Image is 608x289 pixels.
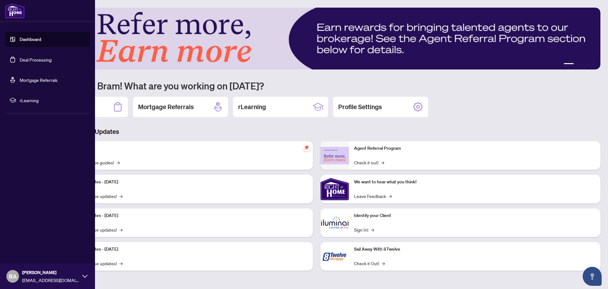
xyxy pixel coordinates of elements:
[33,8,600,69] img: Slide 0
[371,226,374,233] span: →
[320,147,349,164] img: Agent Referral Program
[354,212,595,219] p: Identify your Client
[33,127,600,136] h3: Brokerage & Industry Updates
[9,272,17,281] span: BA
[338,102,382,111] h2: Profile Settings
[586,63,589,66] button: 4
[381,159,384,166] span: →
[583,267,602,286] button: Open asap
[354,179,595,186] p: We want to hear what you think!
[354,145,595,152] p: Agent Referral Program
[382,260,385,267] span: →
[389,193,392,200] span: →
[20,77,58,83] a: Mortgage Referrals
[119,260,123,267] span: →
[138,102,194,111] h2: Mortgage Referrals
[564,63,574,66] button: 1
[354,193,392,200] a: Leave Feedback→
[354,159,384,166] a: Check it out!→
[117,159,120,166] span: →
[320,208,349,237] img: Identify your Client
[66,145,308,152] p: Self-Help
[119,226,123,233] span: →
[303,144,310,151] span: pushpin
[33,80,600,92] h1: Welcome back Bram! What are you working on [DATE]?
[22,269,79,276] span: [PERSON_NAME]
[20,97,85,104] span: rLearning
[354,226,374,233] a: Sign In!→
[66,246,308,253] p: Platform Updates - [DATE]
[20,57,52,62] a: Deal Processing
[576,63,579,66] button: 2
[5,3,25,18] img: logo
[22,277,79,284] span: [EMAIL_ADDRESS][DOMAIN_NAME]
[66,179,308,186] p: Platform Updates - [DATE]
[119,193,123,200] span: →
[320,175,349,203] img: We want to hear what you think!
[354,246,595,253] p: Sail Away With 8Twelve
[66,212,308,219] p: Platform Updates - [DATE]
[238,102,266,111] h2: rLearning
[320,242,349,271] img: Sail Away With 8Twelve
[581,63,584,66] button: 3
[20,36,41,42] a: Dashboard
[354,260,385,267] a: Check it Out!→
[592,63,594,66] button: 5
